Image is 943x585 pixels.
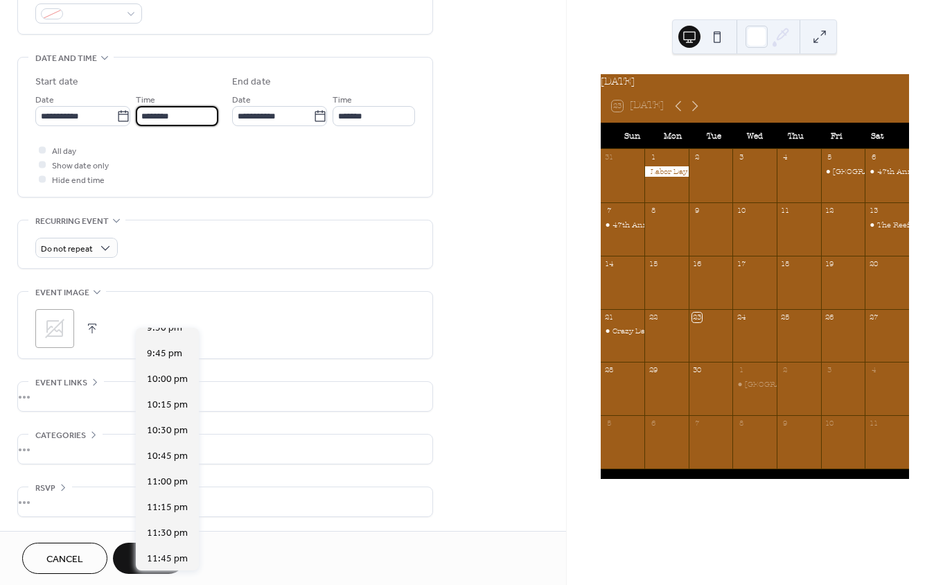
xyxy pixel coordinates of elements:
[833,166,915,177] div: [GEOGRAPHIC_DATA]
[781,259,791,269] div: 18
[692,419,702,429] div: 7
[604,366,614,376] div: 28
[147,500,188,514] span: 11:15 pm
[737,313,746,322] div: 24
[869,206,879,216] div: 13
[612,123,653,150] div: Sun
[869,259,879,269] div: 20
[113,543,184,574] button: Save
[692,259,702,269] div: 16
[816,123,857,150] div: Fri
[825,313,834,322] div: 26
[865,220,909,230] div: The Reef Restaurant
[692,153,702,163] div: 2
[52,173,105,188] span: Hide end time
[604,313,614,322] div: 21
[35,428,86,443] span: Categories
[52,144,76,159] span: All day
[644,166,689,177] div: Labor Day
[869,366,879,376] div: 4
[232,93,251,107] span: Date
[692,313,702,322] div: 23
[692,366,702,376] div: 30
[147,372,188,386] span: 10:00 pm
[18,382,432,411] div: •••
[147,551,188,566] span: 11:45 pm
[604,419,614,429] div: 5
[692,206,702,216] div: 9
[737,153,746,163] div: 3
[649,366,658,376] div: 29
[147,346,182,360] span: 9:45 pm
[333,93,352,107] span: Time
[825,206,834,216] div: 12
[649,259,658,269] div: 15
[601,220,645,230] div: 47th Annual Golden Harvest Festival
[604,206,614,216] div: 7
[35,93,54,107] span: Date
[857,123,898,150] div: Sat
[825,366,834,376] div: 3
[35,376,87,390] span: Event links
[694,123,734,150] div: Tue
[35,214,109,229] span: Recurring event
[52,159,109,173] span: Show date only
[18,435,432,464] div: •••
[35,286,89,300] span: Event image
[821,166,865,177] div: Western Ranch Motor Inn
[737,419,746,429] div: 8
[649,419,658,429] div: 6
[147,448,188,463] span: 10:45 pm
[869,313,879,322] div: 27
[653,123,694,150] div: Mon
[732,379,777,390] div: Wildwood Event Center
[147,423,188,437] span: 10:30 pm
[825,419,834,429] div: 10
[35,309,74,348] div: ;
[147,474,188,489] span: 11:00 pm
[604,259,614,269] div: 14
[781,366,791,376] div: 2
[825,259,834,269] div: 19
[737,206,746,216] div: 10
[41,241,93,257] span: Do not repeat
[147,525,188,540] span: 11:30 pm
[745,379,827,390] div: [GEOGRAPHIC_DATA]
[865,166,909,177] div: 47th Annual Golden Harvest Festival
[649,206,658,216] div: 8
[35,51,97,66] span: Date and time
[147,320,182,335] span: 9:30 pm
[825,153,834,163] div: 5
[869,153,879,163] div: 6
[869,419,879,429] div: 11
[136,93,155,107] span: Time
[649,313,658,322] div: 22
[737,259,746,269] div: 17
[46,552,83,567] span: Cancel
[734,123,775,150] div: Wed
[781,313,791,322] div: 25
[601,74,909,89] div: [DATE]
[18,487,432,516] div: •••
[781,206,791,216] div: 11
[604,153,614,163] div: 31
[232,75,271,89] div: End date
[35,75,78,89] div: Start date
[737,366,746,376] div: 1
[612,326,660,336] div: Crazy Daisies
[649,153,658,163] div: 1
[147,397,188,412] span: 10:15 pm
[781,419,791,429] div: 9
[22,543,107,574] button: Cancel
[781,153,791,163] div: 4
[775,123,816,150] div: Thu
[35,481,55,496] span: RSVP
[612,220,716,230] div: 47th Annual Golden [DATE]
[601,326,645,336] div: Crazy Daisies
